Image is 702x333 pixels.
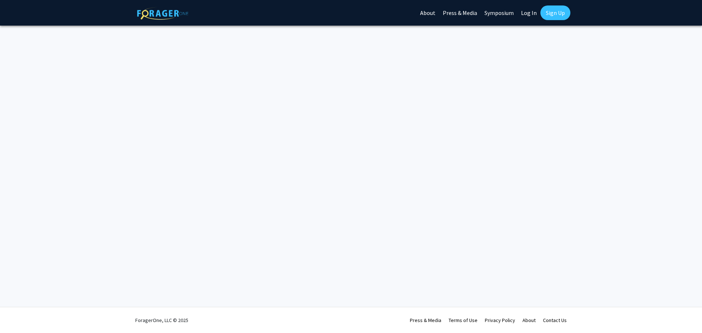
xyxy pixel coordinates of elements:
a: Sign Up [540,5,570,20]
a: Terms of Use [449,317,478,323]
img: ForagerOne Logo [137,7,188,20]
div: ForagerOne, LLC © 2025 [135,307,188,333]
a: Press & Media [410,317,441,323]
a: Privacy Policy [485,317,515,323]
a: Contact Us [543,317,567,323]
a: About [522,317,536,323]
